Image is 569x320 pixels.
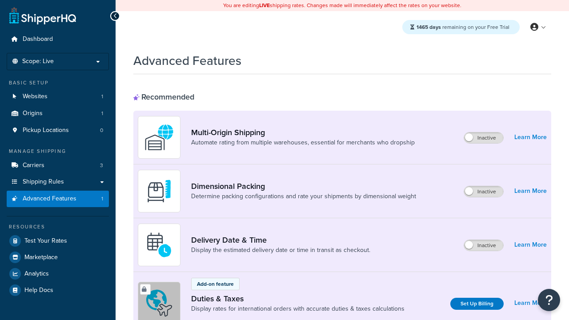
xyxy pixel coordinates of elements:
[23,162,44,169] span: Carriers
[100,162,103,169] span: 3
[191,246,370,255] a: Display the estimated delivery date or time in transit as checkout.
[22,58,54,65] span: Scope: Live
[100,127,103,134] span: 0
[7,223,109,231] div: Resources
[23,127,69,134] span: Pickup Locations
[7,157,109,174] li: Carriers
[464,240,503,251] label: Inactive
[7,88,109,105] a: Websites1
[191,294,405,304] a: Duties & Taxes
[7,282,109,298] a: Help Docs
[144,122,175,153] img: WatD5o0RtDAAAAAElFTkSuQmCC
[7,105,109,122] li: Origins
[514,297,547,309] a: Learn More
[23,178,64,186] span: Shipping Rules
[450,298,504,310] a: Set Up Billing
[23,110,43,117] span: Origins
[101,93,103,100] span: 1
[144,229,175,260] img: gfkeb5ejjkALwAAAABJRU5ErkJggg==
[514,239,547,251] a: Learn More
[7,122,109,139] a: Pickup Locations0
[24,237,67,245] span: Test Your Rates
[191,138,415,147] a: Automate rating from multiple warehouses, essential for merchants who dropship
[24,254,58,261] span: Marketplace
[101,195,103,203] span: 1
[7,249,109,265] a: Marketplace
[144,176,175,207] img: DTVBYsAAAAAASUVORK5CYII=
[7,148,109,155] div: Manage Shipping
[191,181,416,191] a: Dimensional Packing
[7,79,109,87] div: Basic Setup
[7,105,109,122] a: Origins1
[7,191,109,207] a: Advanced Features1
[7,233,109,249] a: Test Your Rates
[191,235,370,245] a: Delivery Date & Time
[24,270,49,278] span: Analytics
[191,192,416,201] a: Determine packing configurations and rate your shipments by dimensional weight
[24,287,53,294] span: Help Docs
[514,185,547,197] a: Learn More
[133,52,241,69] h1: Advanced Features
[7,31,109,48] a: Dashboard
[7,266,109,282] a: Analytics
[7,191,109,207] li: Advanced Features
[133,92,194,102] div: Recommended
[514,131,547,144] a: Learn More
[417,23,441,31] strong: 1465 days
[101,110,103,117] span: 1
[191,304,405,313] a: Display rates for international orders with accurate duties & taxes calculations
[464,186,503,197] label: Inactive
[23,36,53,43] span: Dashboard
[7,174,109,190] a: Shipping Rules
[7,157,109,174] a: Carriers3
[538,289,560,311] button: Open Resource Center
[259,1,270,9] b: LIVE
[7,88,109,105] li: Websites
[464,132,503,143] label: Inactive
[197,280,234,288] p: Add-on feature
[191,128,415,137] a: Multi-Origin Shipping
[23,93,48,100] span: Websites
[23,195,76,203] span: Advanced Features
[7,122,109,139] li: Pickup Locations
[417,23,509,31] span: remaining on your Free Trial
